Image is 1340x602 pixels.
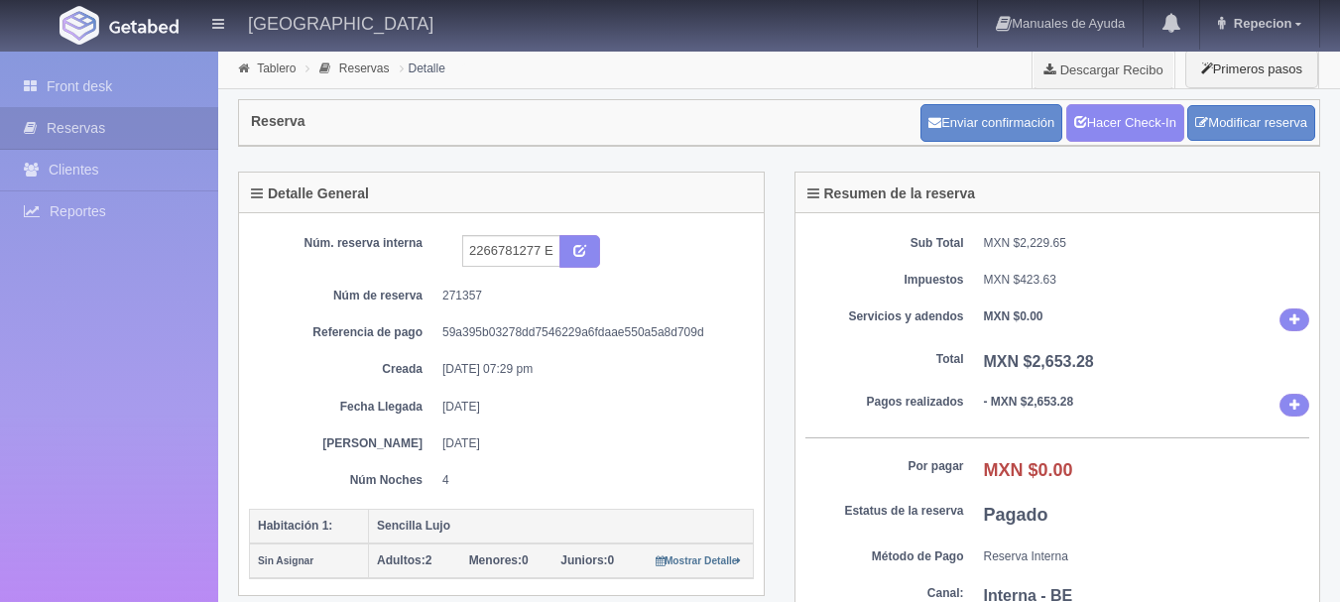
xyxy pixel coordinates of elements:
span: Repecion [1229,16,1292,31]
span: 2 [377,553,431,567]
span: 0 [469,553,529,567]
dt: Fecha Llegada [264,399,423,416]
li: Detalle [395,59,450,77]
h4: Resumen de la reserva [807,186,976,201]
small: Sin Asignar [258,555,313,566]
dt: Referencia de pago [264,324,423,341]
a: Descargar Recibo [1033,50,1174,89]
h4: [GEOGRAPHIC_DATA] [248,10,433,35]
dt: Núm Noches [264,472,423,489]
h4: Reserva [251,114,305,129]
dt: Total [805,351,964,368]
dd: 59a395b03278dd7546229a6fdaae550a5a8d709d [442,324,739,341]
b: MXN $0.00 [984,309,1043,323]
dt: Por pagar [805,458,964,475]
dt: Núm de reserva [264,288,423,304]
a: Mostrar Detalle [656,553,742,567]
a: Tablero [257,61,296,75]
dt: [PERSON_NAME] [264,435,423,452]
img: Getabed [109,19,179,34]
dd: MXN $2,229.65 [984,235,1310,252]
a: Modificar reserva [1187,105,1315,142]
b: MXN $2,653.28 [984,353,1094,370]
dd: [DATE] [442,399,739,416]
dd: [DATE] 07:29 pm [442,361,739,378]
button: Primeros pasos [1185,50,1318,88]
a: Reservas [339,61,390,75]
img: Getabed [60,6,99,45]
dt: Núm. reserva interna [264,235,423,252]
dt: Canal: [805,585,964,602]
dt: Servicios y adendos [805,308,964,325]
dt: Creada [264,361,423,378]
small: Mostrar Detalle [656,555,742,566]
h4: Detalle General [251,186,369,201]
dt: Impuestos [805,272,964,289]
a: Hacer Check-In [1066,104,1184,142]
th: Sencilla Lujo [369,509,754,543]
b: Pagado [984,505,1048,525]
dd: [DATE] [442,435,739,452]
dt: Método de Pago [805,548,964,565]
dd: MXN $423.63 [984,272,1310,289]
dt: Sub Total [805,235,964,252]
dt: Estatus de la reserva [805,503,964,520]
b: Habitación 1: [258,519,332,533]
dd: 4 [442,472,739,489]
strong: Adultos: [377,553,426,567]
dt: Pagos realizados [805,394,964,411]
dd: 271357 [442,288,739,304]
span: 0 [560,553,614,567]
dd: Reserva Interna [984,548,1310,565]
strong: Menores: [469,553,522,567]
button: Enviar confirmación [920,104,1062,142]
strong: Juniors: [560,553,607,567]
b: MXN $0.00 [984,460,1073,480]
b: - MXN $2,653.28 [984,395,1074,409]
